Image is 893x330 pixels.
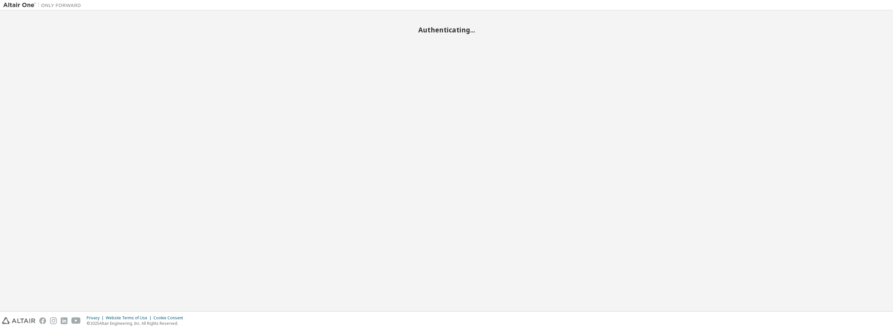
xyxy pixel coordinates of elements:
p: © 2025 Altair Engineering, Inc. All Rights Reserved. [87,321,187,326]
img: youtube.svg [71,317,81,324]
img: Altair One [3,2,84,8]
img: linkedin.svg [61,317,67,324]
div: Website Terms of Use [106,315,153,321]
div: Cookie Consent [153,315,187,321]
img: instagram.svg [50,317,57,324]
h2: Authenticating... [3,26,890,34]
img: altair_logo.svg [2,317,35,324]
div: Privacy [87,315,106,321]
img: facebook.svg [39,317,46,324]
